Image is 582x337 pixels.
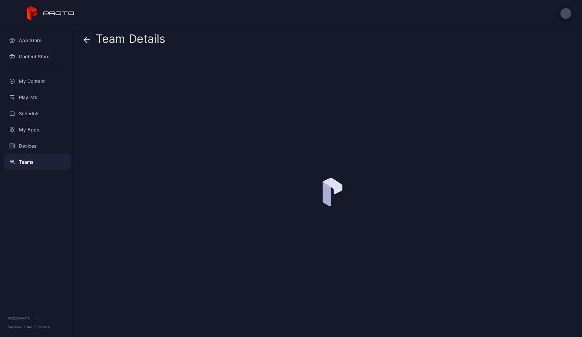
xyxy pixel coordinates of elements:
[4,73,71,89] a: My Content
[4,32,71,49] a: App Store
[4,89,71,105] a: Playlists
[4,49,71,65] a: Content Store
[4,138,71,154] a: Devices
[84,32,165,49] div: Team Details
[22,325,50,329] a: Terms Of Service
[8,325,22,329] span: Version •
[4,154,71,170] a: Teams
[4,122,71,138] a: My Apps
[8,315,67,321] div: © 2025 PROTO, Inc.
[4,105,71,122] a: Schedule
